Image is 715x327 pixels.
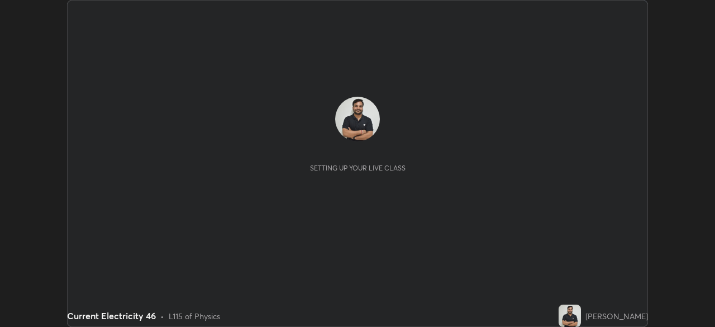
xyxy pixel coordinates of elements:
[559,305,581,327] img: 8cdd97b63f9a45b38e51b853d0e74598.jpg
[160,310,164,322] div: •
[310,164,406,172] div: Setting up your live class
[67,309,156,323] div: Current Electricity 46
[169,310,220,322] div: L115 of Physics
[335,97,380,141] img: 8cdd97b63f9a45b38e51b853d0e74598.jpg
[585,310,648,322] div: [PERSON_NAME]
